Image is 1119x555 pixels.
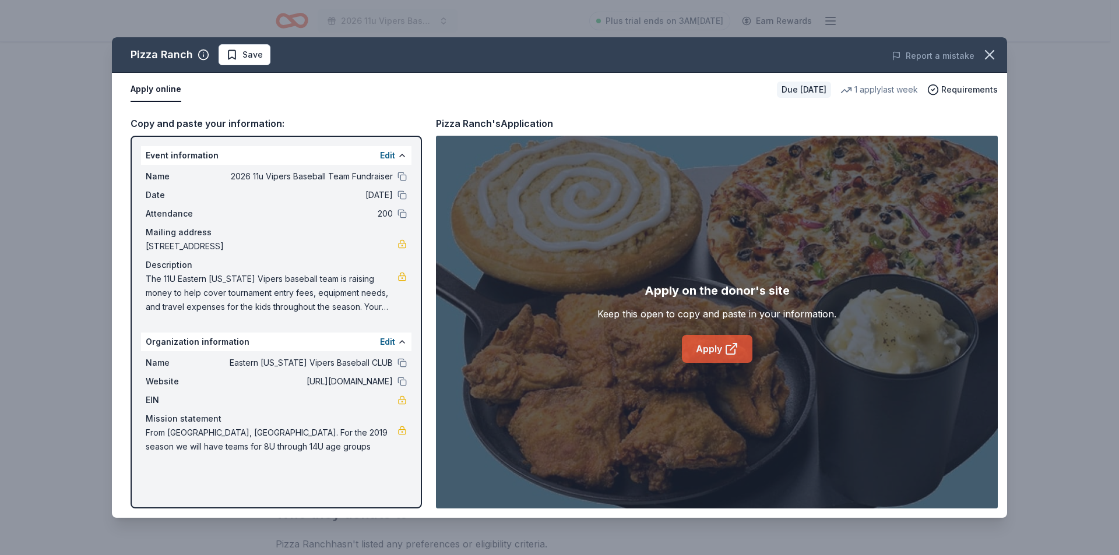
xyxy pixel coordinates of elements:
[777,82,831,98] div: Due [DATE]
[224,188,393,202] span: [DATE]
[224,207,393,221] span: 200
[146,272,397,314] span: The 11U Eastern [US_STATE] Vipers baseball team is raising money to help cover tournament entry f...
[146,225,407,239] div: Mailing address
[131,77,181,102] button: Apply online
[380,149,395,162] button: Edit
[224,356,393,370] span: Eastern [US_STATE] Vipers Baseball CLUB
[840,83,918,97] div: 1 apply last week
[146,374,224,388] span: Website
[224,169,393,183] span: 2026 11u Vipers Baseball Team Fundraiser
[141,146,411,165] div: Event information
[219,44,270,65] button: Save
[146,188,224,202] span: Date
[242,48,263,62] span: Save
[131,116,422,131] div: Copy and paste your information:
[146,356,224,370] span: Name
[380,335,395,349] button: Edit
[146,426,397,454] span: From [GEOGRAPHIC_DATA], [GEOGRAPHIC_DATA]. For the 2019 season we will have teams for 8U through ...
[224,374,393,388] span: [URL][DOMAIN_NAME]
[146,239,397,253] span: [STREET_ADDRESS]
[645,281,790,300] div: Apply on the donor's site
[146,393,224,407] span: EIN
[927,83,998,97] button: Requirements
[892,49,974,63] button: Report a mistake
[146,207,224,221] span: Attendance
[941,83,998,97] span: Requirements
[141,333,411,351] div: Organization information
[146,258,407,272] div: Description
[682,335,752,363] a: Apply
[131,45,193,64] div: Pizza Ranch
[436,116,553,131] div: Pizza Ranch's Application
[146,412,407,426] div: Mission statement
[146,169,224,183] span: Name
[597,307,836,321] div: Keep this open to copy and paste in your information.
